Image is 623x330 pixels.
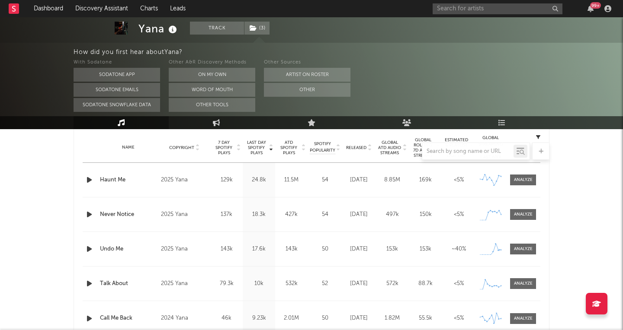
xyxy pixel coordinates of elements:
[277,314,305,323] div: 2.01M
[344,314,373,323] div: [DATE]
[74,57,160,68] div: With Sodatone
[244,22,270,35] span: ( 3 )
[169,57,255,68] div: Other A&R Discovery Methods
[169,68,255,82] button: On My Own
[411,314,440,323] div: 55.5k
[161,175,208,185] div: 2025 Yana
[411,279,440,288] div: 88.7k
[245,176,273,184] div: 24.8k
[378,140,401,155] span: Global ATD Audio Streams
[310,245,340,254] div: 50
[378,210,407,219] div: 497k
[245,140,268,155] span: Last Day Spotify Plays
[310,176,340,184] div: 54
[264,68,350,82] button: Artist on Roster
[411,137,435,158] span: Global Rolling 7D Audio Streams
[244,22,270,35] button: (3)
[100,245,157,254] a: Undo Me
[344,279,373,288] div: [DATE]
[378,314,407,323] div: 1.82M
[245,279,273,288] div: 10k
[277,279,305,288] div: 532k
[422,148,514,155] input: Search by song name or URL
[100,210,157,219] a: Never Notice
[74,47,623,57] div: How did you first hear about Yana ?
[169,83,255,97] button: Word Of Mouth
[411,176,440,184] div: 169k
[277,176,305,184] div: 11.5M
[161,279,208,289] div: 2025 Yana
[444,137,468,158] span: Estimated % Playlist Streams Last Day
[212,245,241,254] div: 143k
[100,279,157,288] a: Talk About
[344,176,373,184] div: [DATE]
[344,210,373,219] div: [DATE]
[169,98,255,112] button: Other Tools
[161,313,208,324] div: 2024 Yana
[74,83,160,97] button: Sodatone Emails
[161,209,208,220] div: 2025 Yana
[277,245,305,254] div: 143k
[264,83,350,97] button: Other
[411,245,440,254] div: 153k
[100,176,157,184] a: Haunt Me
[444,245,473,254] div: ~ 40 %
[310,314,340,323] div: 50
[138,22,179,36] div: Yana
[74,98,160,112] button: Sodatone Snowflake Data
[212,176,241,184] div: 129k
[161,244,208,254] div: 2025 Yana
[100,314,157,323] a: Call Me Back
[378,176,407,184] div: 8.85M
[212,140,235,155] span: 7 Day Spotify Plays
[212,314,241,323] div: 46k
[411,210,440,219] div: 150k
[212,279,241,288] div: 79.3k
[444,210,473,219] div: <5%
[378,279,407,288] div: 572k
[190,22,244,35] button: Track
[588,5,594,12] button: 99+
[433,3,562,14] input: Search for artists
[310,279,340,288] div: 52
[74,68,160,82] button: Sodatone App
[344,245,373,254] div: [DATE]
[444,176,473,184] div: <5%
[310,210,340,219] div: 54
[277,140,300,155] span: ATD Spotify Plays
[444,279,473,288] div: <5%
[378,245,407,254] div: 153k
[245,210,273,219] div: 18.3k
[444,314,473,323] div: <5%
[310,141,335,154] span: Spotify Popularity
[264,57,350,68] div: Other Sources
[590,2,601,9] div: 99 +
[277,210,305,219] div: 427k
[245,245,273,254] div: 17.6k
[478,135,504,161] div: Global Streaming Trend (Last 60D)
[212,210,241,219] div: 137k
[245,314,273,323] div: 9.23k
